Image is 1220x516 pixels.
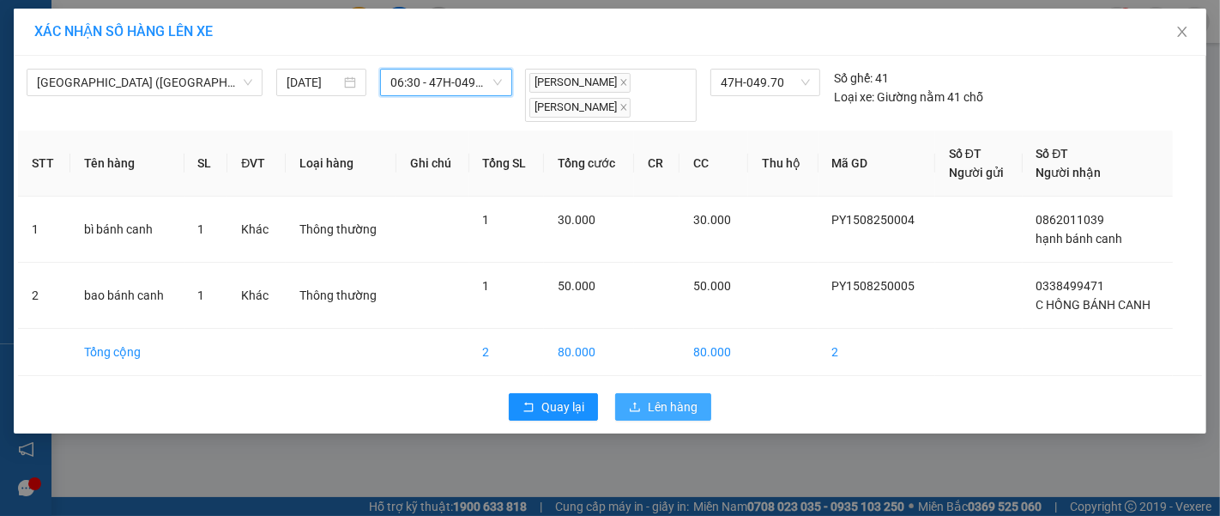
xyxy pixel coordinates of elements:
span: 50.000 [693,279,731,293]
td: Thông thường [286,263,396,329]
th: CR [634,131,679,197]
span: Phú Yên (SC) - Đắk Lắk [37,70,252,95]
td: 1 [18,197,70,263]
span: Quay lại [541,398,584,416]
span: PY1508250005 [832,279,915,293]
th: Loại hàng [286,131,396,197]
td: bì bánh canh [70,197,184,263]
span: 50.000 [558,279,595,293]
span: rollback [522,401,535,415]
span: 1 [483,213,490,227]
td: Tổng cộng [70,329,184,376]
span: 06:30 - 47H-049.70 [390,70,502,95]
button: rollbackQuay lại [509,393,598,421]
span: XÁC NHẬN SỐ HÀNG LÊN XE [34,23,213,39]
span: Loại xe: [834,88,874,106]
button: Close [1158,9,1206,57]
span: Số ĐT [1036,147,1069,161]
span: 47H-049.70 [721,70,810,95]
span: close [619,103,628,112]
span: Lên hàng [648,398,698,416]
span: 0338499471 [1036,279,1105,293]
div: 41 [834,69,889,88]
th: SL [184,131,228,197]
span: close [619,78,628,87]
span: Số ghế: [834,69,873,88]
th: Tên hàng [70,131,184,197]
td: 80.000 [544,329,634,376]
span: close [1175,25,1189,39]
span: 0862011039 [1036,213,1105,227]
td: bao bánh canh [70,263,184,329]
td: 2 [469,329,545,376]
span: 1 [198,288,205,302]
td: Khác [227,263,286,329]
span: 1 [483,279,490,293]
div: Giường nằm 41 chỗ [834,88,983,106]
span: 1 [198,222,205,236]
span: [PERSON_NAME] [529,73,631,93]
span: C HỒNG BÁNH CANH [1036,298,1151,312]
th: Ghi chú [396,131,469,197]
th: Thu hộ [748,131,818,197]
td: 2 [818,329,935,376]
th: CC [679,131,748,197]
span: [PERSON_NAME] [529,98,631,118]
span: hạnh bánh canh [1036,232,1123,246]
span: 30.000 [558,213,595,227]
th: Mã GD [818,131,935,197]
span: Người nhận [1036,166,1102,179]
td: 2 [18,263,70,329]
span: upload [629,401,641,415]
th: ĐVT [227,131,286,197]
th: Tổng SL [469,131,545,197]
button: uploadLên hàng [615,393,711,421]
td: 80.000 [679,329,748,376]
span: Người gửi [949,166,1004,179]
th: STT [18,131,70,197]
input: 15/08/2025 [287,73,341,92]
span: Số ĐT [949,147,981,161]
span: PY1508250004 [832,213,915,227]
td: Khác [227,197,286,263]
th: Tổng cước [544,131,634,197]
span: 30.000 [693,213,731,227]
td: Thông thường [286,197,396,263]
